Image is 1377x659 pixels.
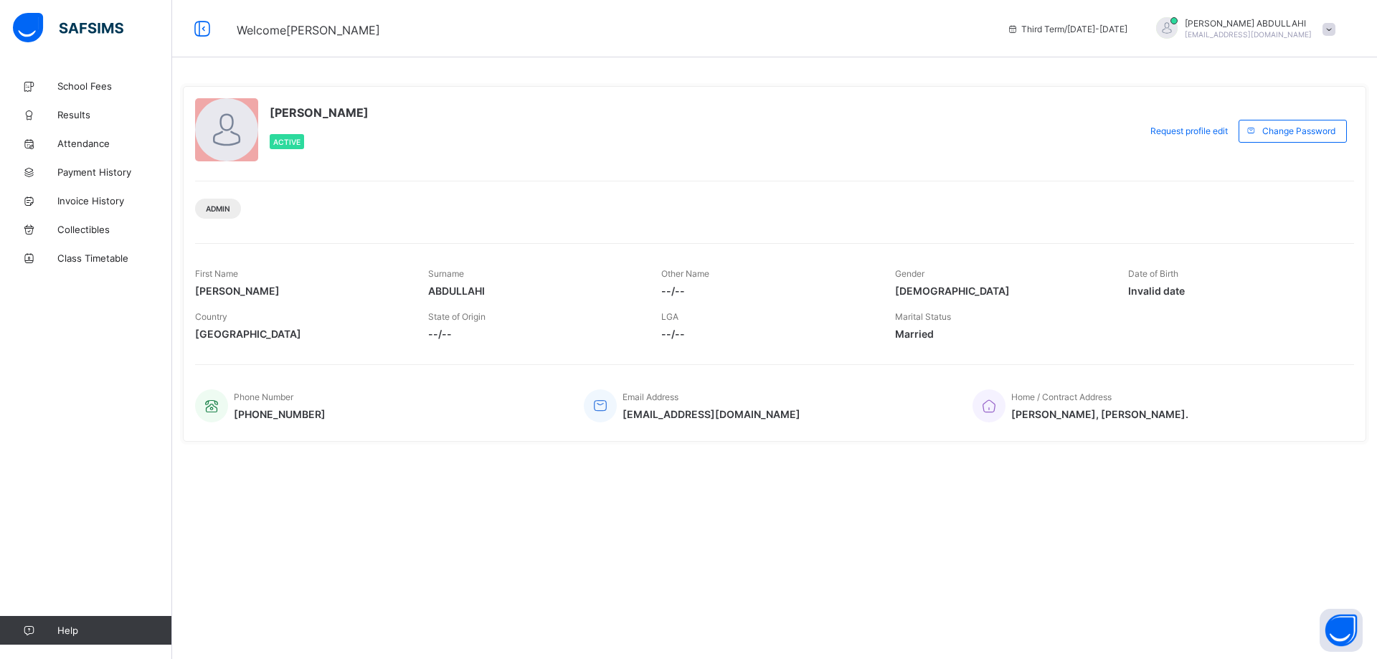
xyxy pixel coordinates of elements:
span: Help [57,625,171,636]
span: [PERSON_NAME], [PERSON_NAME]. [1011,408,1188,420]
span: [PERSON_NAME] [195,285,407,297]
span: Request profile edit [1150,125,1228,136]
span: Married [895,328,1107,340]
div: SAMSON ABDULLAHI [1142,17,1343,41]
span: Date of Birth [1128,268,1178,279]
span: Change Password [1262,125,1335,136]
span: First Name [195,268,238,279]
span: LGA [661,311,678,322]
span: --/-- [661,328,873,340]
span: Email Address [623,392,678,402]
span: Results [57,109,172,120]
span: Payment History [57,166,172,178]
span: Phone Number [234,392,293,402]
span: [PHONE_NUMBER] [234,408,326,420]
span: --/-- [428,328,640,340]
span: Home / Contract Address [1011,392,1112,402]
span: Country [195,311,227,322]
span: Invalid date [1128,285,1340,297]
span: Class Timetable [57,252,172,264]
button: Open asap [1320,609,1363,652]
span: Active [273,138,301,146]
span: Surname [428,268,464,279]
span: Gender [895,268,924,279]
span: [PERSON_NAME] [270,105,369,120]
span: [EMAIL_ADDRESS][DOMAIN_NAME] [1185,30,1312,39]
span: Welcome [PERSON_NAME] [237,23,380,37]
span: --/-- [661,285,873,297]
span: Collectibles [57,224,172,235]
span: Invoice History [57,195,172,207]
span: session/term information [1007,24,1127,34]
span: Other Name [661,268,709,279]
span: Marital Status [895,311,951,322]
span: State of Origin [428,311,486,322]
span: ABDULLAHI [428,285,640,297]
span: [EMAIL_ADDRESS][DOMAIN_NAME] [623,408,800,420]
span: Admin [206,204,230,213]
span: [DEMOGRAPHIC_DATA] [895,285,1107,297]
span: School Fees [57,80,172,92]
img: safsims [13,13,123,43]
span: [PERSON_NAME] ABDULLAHI [1185,18,1312,29]
span: Attendance [57,138,172,149]
span: [GEOGRAPHIC_DATA] [195,328,407,340]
